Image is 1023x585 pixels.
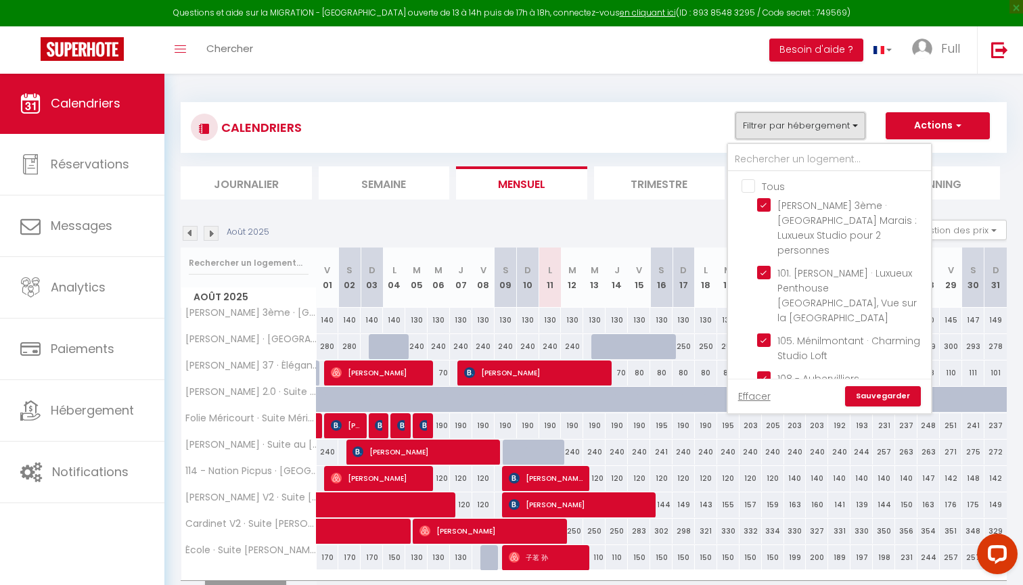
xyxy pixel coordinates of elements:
div: 271 [940,440,962,465]
div: 150 [695,545,717,570]
div: 130 [583,308,606,333]
abbr: D [524,264,531,277]
div: 130 [517,308,539,333]
div: 350 [873,519,895,544]
div: 231 [895,545,917,570]
button: Actions [886,112,990,139]
div: 120 [450,466,472,491]
div: 240 [762,440,784,465]
div: 140 [784,466,806,491]
th: 10 [517,248,539,308]
h3: CALENDRIERS [218,112,302,143]
div: 80 [695,360,717,385]
div: 199 [784,545,806,570]
div: 280 [317,334,339,359]
div: 170 [317,545,339,570]
div: 130 [717,308,740,333]
div: 190 [428,413,450,438]
span: Calendriers [51,95,120,112]
div: 348 [962,519,984,544]
div: 332 [740,519,762,544]
div: 237 [984,413,1007,438]
span: Full [941,40,960,57]
div: 149 [984,308,1007,333]
div: 198 [873,545,895,570]
div: 110 [583,545,606,570]
div: 149 [984,492,1007,517]
div: 120 [650,466,673,491]
div: 197 [850,545,873,570]
div: 130 [405,308,428,333]
button: Besoin d'aide ? [769,39,863,62]
div: 130 [695,308,717,333]
div: Filtrer par hébergement [727,143,932,415]
div: 139 [850,492,873,517]
span: 105. Ménilmontant · Charming Studio Loft [777,334,920,362]
div: 250 [561,519,583,544]
div: 140 [895,466,917,491]
span: Hébergement [51,402,134,419]
th: 31 [984,248,1007,308]
span: [PERSON_NAME] 3ème · [GEOGRAPHIC_DATA] Marais : Luxueux Studio pour 2 personnes [777,199,917,257]
input: Rechercher un logement... [189,251,309,275]
div: 170 [361,545,383,570]
div: 302 [650,519,673,544]
span: Messages [51,217,112,234]
div: 240 [561,334,583,359]
div: 140 [806,466,828,491]
div: 142 [984,466,1007,491]
th: 14 [606,248,628,308]
abbr: M [568,264,576,277]
th: 12 [561,248,583,308]
div: 356 [895,519,917,544]
span: [PERSON_NAME] 2.0 · Suite [PERSON_NAME] [183,387,319,397]
div: 240 [784,440,806,465]
span: [PERSON_NAME] [509,492,650,517]
abbr: L [704,264,708,277]
th: 29 [940,248,962,308]
span: [PERSON_NAME] [419,518,561,544]
div: 190 [539,413,562,438]
div: 300 [940,334,962,359]
div: 203 [806,413,828,438]
img: Super Booking [41,37,124,61]
div: 70 [606,360,628,385]
span: 101. [PERSON_NAME] · Luxueux Penthouse [GEOGRAPHIC_DATA], Vue sur la [GEOGRAPHIC_DATA] [777,266,917,325]
li: Trimestre [594,166,725,200]
span: [PERSON_NAME] [464,360,606,385]
div: 150 [383,545,405,570]
div: 140 [317,308,339,333]
div: 240 [583,440,606,465]
div: 144 [873,492,895,517]
th: 08 [472,248,495,308]
span: [PERSON_NAME] [331,465,428,491]
div: 251 [940,413,962,438]
div: 190 [517,413,539,438]
span: [PERSON_NAME] [353,439,494,465]
div: 257 [962,545,984,570]
span: [PERSON_NAME] [375,413,382,438]
div: 130 [450,308,472,333]
div: 150 [650,545,673,570]
div: 275 [962,440,984,465]
div: 120 [762,466,784,491]
abbr: V [324,264,330,277]
a: en cliquant ici [620,7,676,18]
abbr: S [503,264,509,277]
th: 30 [962,248,984,308]
div: 120 [472,466,495,491]
span: [PERSON_NAME] · [GEOGRAPHIC_DATA] : Suite Haussmannienne [183,334,319,344]
div: 190 [583,413,606,438]
div: 190 [695,413,717,438]
span: [PERSON_NAME] · Suite au [GEOGRAPHIC_DATA], Architecturale et Élégante [183,440,319,450]
div: 110 [940,360,962,385]
span: [PERSON_NAME] [331,360,428,385]
span: École · Suite [PERSON_NAME] - Appartement parisien authentique [183,545,319,555]
span: Notifications [52,463,129,480]
abbr: J [614,264,620,277]
div: 237 [895,413,917,438]
div: 170 [338,545,361,570]
span: [PERSON_NAME] V2 · Suite [PERSON_NAME] - [GEOGRAPHIC_DATA] [183,492,319,502]
div: 240 [472,334,495,359]
div: 190 [495,413,517,438]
